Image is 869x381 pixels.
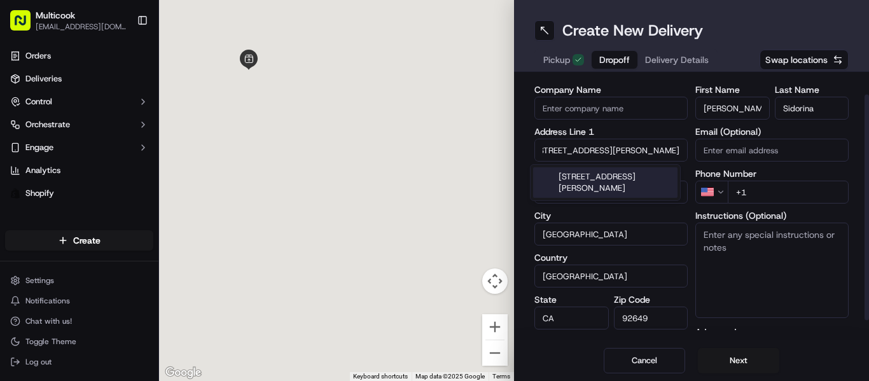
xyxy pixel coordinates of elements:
[197,163,232,178] button: See all
[10,188,20,198] img: Shopify logo
[614,307,688,329] input: Enter zip code
[25,165,60,176] span: Analytics
[765,53,828,66] span: Swap locations
[138,232,143,242] span: •
[534,295,609,304] label: State
[728,181,849,204] input: Enter phone number
[695,169,849,178] label: Phone Number
[25,275,54,286] span: Settings
[25,232,36,242] img: 1736555255976-a54dd68f-1ca7-489b-9aae-adbdc363a1c4
[775,97,849,120] input: Enter last name
[775,85,849,94] label: Last Name
[25,96,52,107] span: Control
[36,9,75,22] button: Multicook
[25,357,52,367] span: Log out
[645,53,709,66] span: Delivery Details
[698,348,779,373] button: Next
[695,127,849,136] label: Email (Optional)
[534,139,688,162] input: Enter address
[25,188,54,199] span: Shopify
[534,127,688,136] label: Address Line 1
[36,22,127,32] button: [EMAIL_ADDRESS][DOMAIN_NAME]
[530,164,681,201] div: Suggestions
[353,372,408,381] button: Keyboard shortcuts
[13,185,33,210] img: Wisdom Oko
[5,92,153,112] button: Control
[13,219,33,244] img: Wisdom Oko
[25,119,70,130] span: Orchestrate
[534,211,688,220] label: City
[492,373,510,380] a: Terms (opens in new tab)
[562,20,703,41] h1: Create New Delivery
[5,160,153,181] a: Analytics
[534,223,688,246] input: Enter city
[57,121,209,134] div: Start new chat
[25,336,76,347] span: Toggle Theme
[145,232,171,242] span: [DATE]
[5,312,153,330] button: Chat with us!
[5,230,153,251] button: Create
[25,198,36,208] img: 1736555255976-a54dd68f-1ca7-489b-9aae-adbdc363a1c4
[13,121,36,144] img: 1736555255976-a54dd68f-1ca7-489b-9aae-adbdc363a1c4
[90,286,154,296] a: Powered byPylon
[5,292,153,310] button: Notifications
[39,197,136,207] span: Wisdom [PERSON_NAME]
[534,97,688,120] input: Enter company name
[145,197,171,207] span: [DATE]
[5,272,153,289] button: Settings
[162,364,204,381] img: Google
[533,167,678,198] div: [STREET_ADDRESS][PERSON_NAME]
[695,211,849,220] label: Instructions (Optional)
[216,125,232,141] button: Start new chat
[5,137,153,158] button: Engage
[599,53,630,66] span: Dropoff
[13,51,232,71] p: Welcome 👋
[695,326,849,338] button: Advanced
[102,279,209,302] a: 💻API Documentation
[57,134,175,144] div: We're available if you need us!
[13,165,85,176] div: Past conversations
[5,114,153,135] button: Orchestrate
[695,326,736,338] label: Advanced
[39,232,136,242] span: Wisdom [PERSON_NAME]
[5,214,153,234] div: Favorites
[534,85,688,94] label: Company Name
[5,183,153,204] a: Shopify
[695,139,849,162] input: Enter email address
[5,46,153,66] a: Orders
[8,279,102,302] a: 📗Knowledge Base
[25,73,62,85] span: Deliveries
[5,5,132,36] button: Multicook[EMAIL_ADDRESS][DOMAIN_NAME]
[482,340,508,366] button: Zoom out
[534,253,688,262] label: Country
[33,82,229,95] input: Got a question? Start typing here...
[27,121,50,144] img: 8571987876998_91fb9ceb93ad5c398215_72.jpg
[415,373,485,380] span: Map data ©2025 Google
[482,314,508,340] button: Zoom in
[127,287,154,296] span: Pylon
[25,296,70,306] span: Notifications
[543,53,570,66] span: Pickup
[760,50,849,70] button: Swap locations
[614,295,688,304] label: Zip Code
[604,348,685,373] button: Cancel
[534,307,609,329] input: Enter state
[695,85,770,94] label: First Name
[695,97,770,120] input: Enter first name
[5,333,153,350] button: Toggle Theme
[162,364,204,381] a: Open this area in Google Maps (opens a new window)
[5,353,153,371] button: Log out
[25,316,72,326] span: Chat with us!
[25,50,51,62] span: Orders
[482,268,508,294] button: Map camera controls
[73,234,101,247] span: Create
[13,13,38,38] img: Nash
[25,142,53,153] span: Engage
[534,265,688,287] input: Enter country
[5,69,153,89] a: Deliveries
[138,197,143,207] span: •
